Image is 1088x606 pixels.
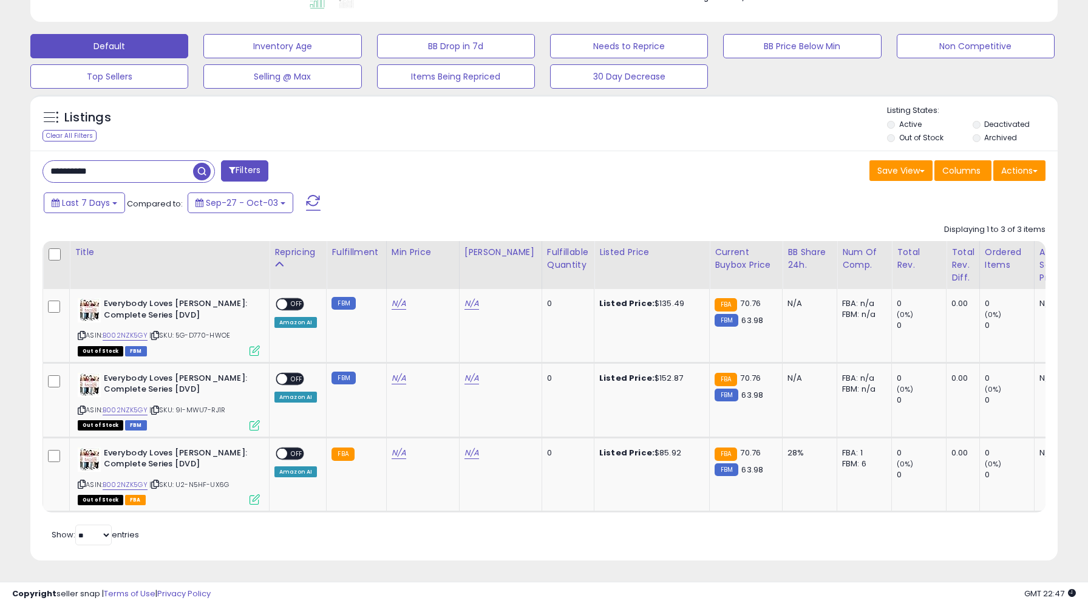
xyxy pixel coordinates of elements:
[842,448,882,458] div: FBA: 1
[985,310,1002,319] small: (0%)
[75,246,264,259] div: Title
[741,389,763,401] span: 63.98
[897,310,914,319] small: (0%)
[787,246,832,271] div: BB Share 24h.
[104,448,251,473] b: Everybody Loves [PERSON_NAME]: Complete Series [DVD]
[897,373,946,384] div: 0
[1039,298,1079,309] div: N/A
[221,160,268,182] button: Filters
[392,372,406,384] a: N/A
[842,309,882,320] div: FBM: n/a
[149,330,230,340] span: | SKU: 5G-D770-HWOE
[464,246,537,259] div: [PERSON_NAME]
[951,373,970,384] div: 0.00
[715,298,737,312] small: FBA
[103,405,148,415] a: B002NZK5GY
[951,448,970,458] div: 0.00
[78,298,260,355] div: ASIN:
[842,384,882,395] div: FBM: n/a
[331,297,355,310] small: FBM
[125,346,147,356] span: FBM
[993,160,1045,181] button: Actions
[787,373,828,384] div: N/A
[897,246,941,271] div: Total Rev.
[550,34,708,58] button: Needs to Reprice
[287,373,307,384] span: OFF
[78,373,260,429] div: ASIN:
[206,197,278,209] span: Sep-27 - Oct-03
[377,34,535,58] button: BB Drop in 7d
[842,373,882,384] div: FBA: n/a
[842,246,886,271] div: Num of Comp.
[125,420,147,431] span: FBM
[125,495,146,505] span: FBA
[149,405,225,415] span: | SKU: 9I-MWU7-RJ1R
[547,448,585,458] div: 0
[985,384,1002,394] small: (0%)
[944,224,1045,236] div: Displaying 1 to 3 of 3 items
[12,588,211,600] div: seller snap | |
[599,373,700,384] div: $152.87
[951,246,974,284] div: Total Rev. Diff.
[550,64,708,89] button: 30 Day Decrease
[942,165,981,177] span: Columns
[985,320,1034,331] div: 0
[599,298,700,309] div: $135.49
[42,130,97,141] div: Clear All Filters
[103,330,148,341] a: B002NZK5GY
[899,119,922,129] label: Active
[887,105,1058,117] p: Listing States:
[985,459,1002,469] small: (0%)
[1024,588,1076,599] span: 2025-10-11 22:47 GMT
[715,373,737,386] small: FBA
[44,192,125,213] button: Last 7 Days
[78,298,101,322] img: 51GsO2-WXuL._SL40_.jpg
[985,395,1034,406] div: 0
[392,447,406,459] a: N/A
[104,298,251,324] b: Everybody Loves [PERSON_NAME]: Complete Series [DVD]
[741,464,763,475] span: 63.98
[897,448,946,458] div: 0
[104,588,155,599] a: Terms of Use
[787,298,828,309] div: N/A
[287,448,307,458] span: OFF
[741,315,763,326] span: 63.98
[464,447,479,459] a: N/A
[599,372,654,384] b: Listed Price:
[203,34,361,58] button: Inventory Age
[897,469,946,480] div: 0
[715,448,737,461] small: FBA
[12,588,56,599] strong: Copyright
[377,64,535,89] button: Items Being Repriced
[149,480,229,489] span: | SKU: U2-N5HF-UX6G
[547,246,589,271] div: Fulfillable Quantity
[30,34,188,58] button: Default
[899,132,943,143] label: Out of Stock
[897,320,946,331] div: 0
[985,298,1034,309] div: 0
[127,198,183,209] span: Compared to:
[464,372,479,384] a: N/A
[78,495,123,505] span: All listings that are currently out of stock and unavailable for purchase on Amazon
[599,246,704,259] div: Listed Price
[897,395,946,406] div: 0
[331,246,381,259] div: Fulfillment
[740,447,761,458] span: 70.76
[740,372,761,384] span: 70.76
[715,246,777,271] div: Current Buybox Price
[547,373,585,384] div: 0
[740,298,761,309] span: 70.76
[787,448,828,458] div: 28%
[599,298,654,309] b: Listed Price:
[203,64,361,89] button: Selling @ Max
[274,392,317,403] div: Amazon AI
[599,448,700,458] div: $85.92
[951,298,970,309] div: 0.00
[985,246,1029,271] div: Ordered Items
[984,132,1017,143] label: Archived
[188,192,293,213] button: Sep-27 - Oct-03
[287,299,307,310] span: OFF
[1039,373,1079,384] div: N/A
[897,459,914,469] small: (0%)
[274,466,317,477] div: Amazon AI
